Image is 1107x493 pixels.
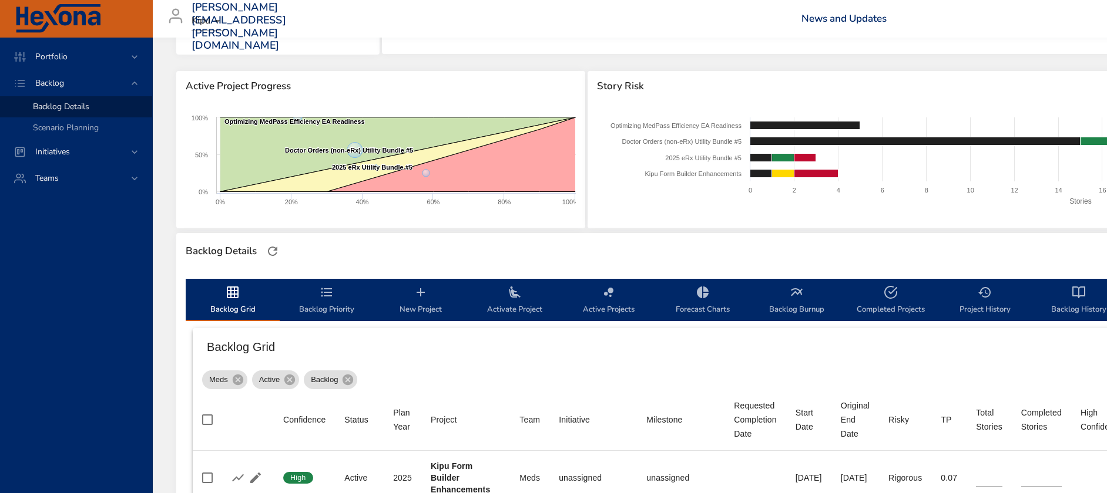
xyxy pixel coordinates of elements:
[519,413,540,427] div: Sort
[924,187,928,194] text: 8
[26,173,68,184] span: Teams
[26,146,79,157] span: Initiatives
[285,198,298,205] text: 20%
[841,472,870,484] div: [DATE]
[559,472,628,484] div: unassigned
[192,114,208,121] text: 100%
[559,413,628,427] span: Initiative
[26,51,77,62] span: Portfolio
[252,374,287,386] span: Active
[285,147,413,154] text: Doctor Orders (non-eRx) Utility Bundle #5
[202,374,235,386] span: Meds
[610,122,742,129] text: Optimizing MedPass Efficiency EA Readiness
[199,188,208,195] text: 0%
[749,187,752,194] text: 0
[431,413,501,427] span: Project
[646,413,715,427] span: Milestone
[33,101,89,112] span: Backlog Details
[792,187,796,194] text: 2
[841,399,870,441] div: Sort
[195,151,208,158] text: 50%
[344,413,368,427] div: Sort
[967,187,974,194] text: 10
[665,154,742,161] text: 2025 eRx Utility Bundle #5
[216,198,225,205] text: 0%
[287,285,367,316] span: Backlog Priority
[1021,406,1062,434] div: Sort
[796,406,822,434] div: Sort
[283,472,313,483] span: High
[202,370,247,389] div: Meds
[976,406,1002,434] div: Total Stories
[519,472,540,484] div: Meds
[888,413,909,427] div: Sort
[757,285,837,316] span: Backlog Burnup
[734,399,776,441] div: Requested Completion Date
[559,413,590,427] div: Sort
[1021,406,1062,434] div: Completed Stories
[283,413,326,427] div: Sort
[393,406,412,434] div: Sort
[880,187,884,194] text: 6
[193,285,273,316] span: Backlog Grid
[663,285,743,316] span: Forecast Charts
[646,413,682,427] div: Milestone
[393,406,412,434] span: Plan Year
[836,187,840,194] text: 4
[431,413,457,427] div: Project
[304,374,345,386] span: Backlog
[941,413,957,427] span: TP
[192,1,286,52] h3: [PERSON_NAME][EMAIL_ADDRESS][PERSON_NAME][DOMAIN_NAME]
[622,138,742,145] text: Doctor Orders (non-eRx) Utility Bundle #5
[344,413,368,427] div: Status
[569,285,649,316] span: Active Projects
[801,12,887,25] a: News and Updates
[1099,187,1106,194] text: 16
[562,198,579,205] text: 100%
[283,413,326,427] div: Confidence
[645,170,742,177] text: Kipu Form Builder Enhancements
[945,285,1025,316] span: Project History
[427,198,440,205] text: 60%
[182,242,260,261] div: Backlog Details
[356,198,369,205] text: 40%
[393,472,412,484] div: 2025
[888,413,909,427] div: Risky
[941,413,951,427] div: Sort
[344,413,374,427] span: Status
[14,4,102,33] img: Hexona
[976,406,1002,434] div: Sort
[1055,187,1062,194] text: 14
[519,413,540,427] div: Team
[475,285,555,316] span: Activate Project
[888,413,922,427] span: Risky
[559,413,590,427] div: Initiative
[941,472,957,484] div: 0.07
[851,285,931,316] span: Completed Projects
[841,399,870,441] div: Original End Date
[796,406,822,434] div: Start Date
[26,77,73,89] span: Backlog
[1069,197,1091,205] text: Stories
[431,413,457,427] div: Sort
[796,472,822,484] div: [DATE]
[224,118,365,125] text: Optimizing MedPass Efficiency EA Readiness
[344,472,374,484] div: Active
[888,472,922,484] div: Rigorous
[304,370,357,389] div: Backlog
[1011,187,1018,194] text: 12
[33,122,99,133] span: Scenario Planning
[247,469,264,487] button: Edit Project Details
[498,198,511,205] text: 80%
[646,413,682,427] div: Sort
[186,80,576,92] span: Active Project Progress
[941,413,951,427] div: TP
[252,370,299,389] div: Active
[229,469,247,487] button: Show Burnup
